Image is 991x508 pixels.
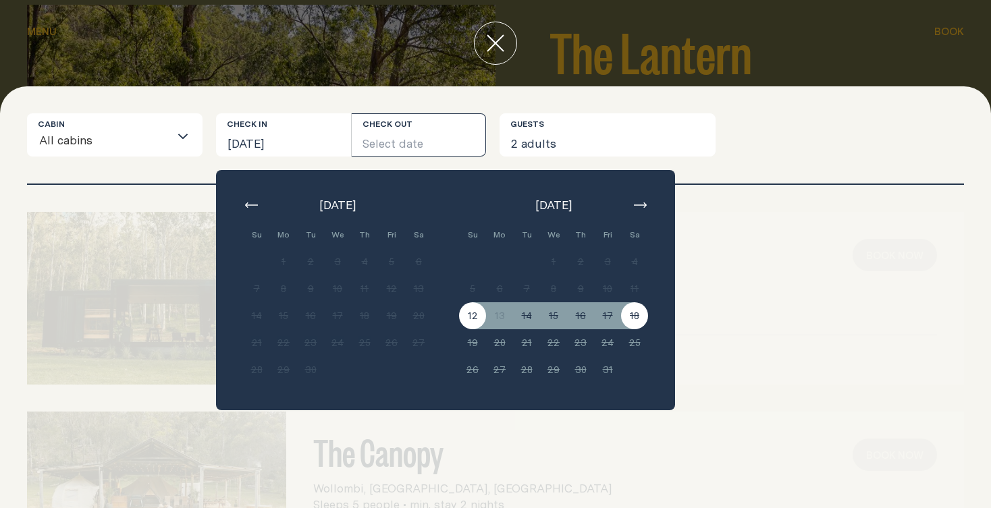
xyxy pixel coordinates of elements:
button: 29 [540,356,567,383]
button: 2 [567,248,594,275]
button: 6 [405,248,432,275]
button: 27 [405,329,432,356]
button: 19 [459,329,486,356]
button: 25 [351,329,378,356]
div: Su [243,221,270,248]
button: 11 [621,275,648,302]
button: Select date [352,113,487,157]
button: 25 [621,329,648,356]
button: 12 [459,302,486,329]
button: 16 [567,302,594,329]
button: 5 [459,275,486,302]
button: 1 [270,248,297,275]
button: 23 [297,329,324,356]
button: 26 [378,329,405,356]
span: [DATE] [535,197,572,213]
button: 20 [405,302,432,329]
button: 3 [594,248,621,275]
div: Su [459,221,486,248]
div: Fri [378,221,405,248]
button: [DATE] [216,113,351,157]
button: 15 [540,302,567,329]
div: Search for option [27,113,203,157]
button: 18 [621,302,648,329]
button: 9 [567,275,594,302]
div: Th [351,221,378,248]
div: Sa [405,221,432,248]
button: 10 [594,275,621,302]
button: 31 [594,356,621,383]
div: Tu [297,221,324,248]
button: 2 [297,248,324,275]
button: 13 [486,302,513,329]
button: close [474,22,517,65]
button: 7 [243,275,270,302]
button: 4 [621,248,648,275]
button: 27 [486,356,513,383]
button: 16 [297,302,324,329]
div: Tu [513,221,540,248]
button: 7 [513,275,540,302]
button: 14 [243,302,270,329]
button: 12 [378,275,405,302]
button: 30 [297,356,324,383]
button: 17 [594,302,621,329]
button: 8 [270,275,297,302]
button: 17 [324,302,351,329]
button: 22 [540,329,567,356]
div: Fri [594,221,621,248]
button: 18 [351,302,378,329]
span: [DATE] [319,197,356,213]
button: 28 [243,356,270,383]
button: 30 [567,356,594,383]
button: 23 [567,329,594,356]
button: 3 [324,248,351,275]
div: We [540,221,567,248]
div: Mo [270,221,297,248]
button: 2 adults [500,113,716,157]
button: 13 [405,275,432,302]
button: 1 [540,248,567,275]
button: 15 [270,302,297,329]
button: 20 [486,329,513,356]
button: 24 [324,329,351,356]
button: 24 [594,329,621,356]
button: 21 [513,329,540,356]
button: 22 [270,329,297,356]
label: Guests [510,119,544,130]
div: Sa [621,221,648,248]
button: 26 [459,356,486,383]
button: 11 [351,275,378,302]
span: All cabins [38,125,93,156]
button: 21 [243,329,270,356]
button: 8 [540,275,567,302]
button: 4 [351,248,378,275]
button: 5 [378,248,405,275]
div: Th [567,221,594,248]
div: We [324,221,351,248]
div: Mo [486,221,513,248]
button: 19 [378,302,405,329]
button: 10 [324,275,351,302]
input: Search for option [93,128,169,156]
button: 28 [513,356,540,383]
button: 29 [270,356,297,383]
button: 9 [297,275,324,302]
button: 6 [486,275,513,302]
button: 14 [513,302,540,329]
